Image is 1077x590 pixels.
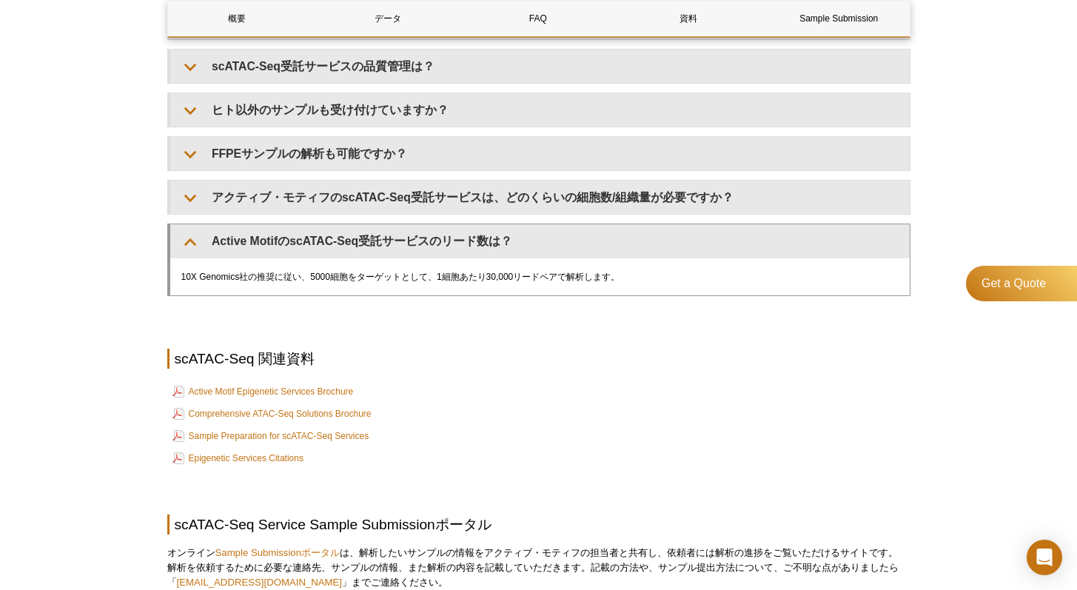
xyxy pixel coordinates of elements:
[170,137,910,170] summary: FFPEサンプルの解析も可能ですか？
[177,577,343,588] a: [EMAIL_ADDRESS][DOMAIN_NAME]
[215,547,340,558] a: Sample Submissionポータル
[172,449,303,467] a: Epigenetic Services Citations
[168,1,307,36] a: 概要
[966,266,1077,301] a: Get a Quote
[172,383,354,400] a: Active Motif Epigenetic Services Brochure
[170,224,910,258] summary: Active MotifのscATAC-Seq受託サービスのリード数は？
[167,349,910,369] h2: scATAC-Seq 関連資料
[469,1,608,36] a: FAQ
[172,405,372,423] a: Comprehensive ATAC-Seq Solutions Brochure
[170,93,910,127] summary: ヒト以外のサンプルも受け付けていますか？
[1027,540,1062,575] div: Open Intercom Messenger
[619,1,758,36] a: 資料
[167,546,910,590] p: オンライン は、解析したいサンプルの情報をアクティブ・モティフの担当者と共有し、依頼者には解析の進捗をご覧いただけるサイトです。 解析を依頼するために必要な連絡先、サンプルの情報、また解析の内容...
[172,427,369,445] a: Sample Preparation for scATAC-Seq Services
[170,50,910,83] summary: scATAC-Seq受託サービスの品質管理は？
[170,258,910,295] div: 10X Genomics社の推奨に従い、5000細胞をターゲットとして、1細胞あたり30,000リードペアで解析します。
[170,181,910,214] summary: アクティブ・モティフのscATAC-Seq受託サービスは、どのくらいの細胞数/組織量が必要ですか？
[769,1,908,36] a: Sample Submission
[167,514,910,534] h2: scATAC-Seq Service Sample Submissionポータル
[318,1,457,36] a: データ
